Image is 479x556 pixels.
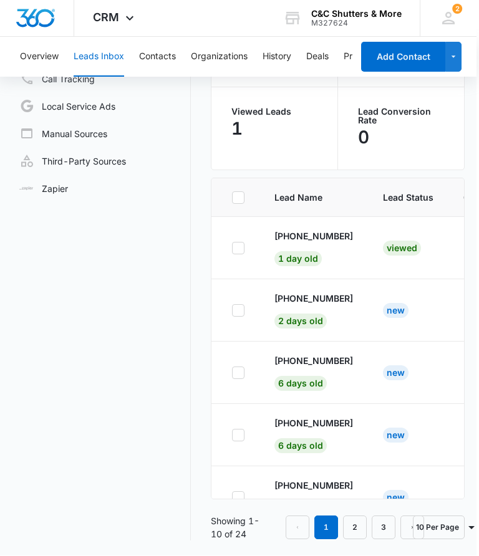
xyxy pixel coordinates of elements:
[383,305,409,316] a: New
[452,4,462,14] div: notifications count
[413,516,465,540] button: 10 Per Page
[263,37,291,77] button: History
[311,19,402,28] div: account id
[139,37,176,77] button: Contacts
[74,37,124,77] button: Leads Inbox
[274,292,353,305] p: [PHONE_NUMBER]
[19,99,115,114] a: Local Service Ads
[93,11,119,24] span: CRM
[274,355,353,389] a: [PHONE_NUMBER]6 days old
[274,355,353,368] p: [PHONE_NUMBER]
[314,516,338,540] em: 1
[383,191,433,204] span: Lead Status
[211,515,271,541] p: Showing 1-10 of 24
[19,154,126,169] a: Third-Party Sources
[383,491,409,506] div: New
[383,492,409,503] a: New
[343,516,367,540] a: Page 2
[191,37,248,77] button: Organizations
[274,252,322,267] span: 1 day old
[344,37,377,77] button: Projects
[452,4,462,14] span: 2
[274,417,353,451] a: [PHONE_NUMBER]6 days old
[383,304,409,319] div: New
[274,417,353,430] p: [PHONE_NUMBER]
[361,42,445,72] button: Add Contact
[358,108,444,125] p: Lead Conversion Rate
[383,430,409,441] a: New
[383,366,409,381] div: New
[306,37,329,77] button: Deals
[274,230,353,264] a: [PHONE_NUMBER]1 day old
[274,314,327,329] span: 2 days old
[231,108,317,117] p: Viewed Leads
[274,439,327,454] span: 6 days old
[383,241,421,256] div: Viewed
[19,72,95,87] a: Call Tracking
[383,368,409,378] a: New
[274,292,353,327] a: [PHONE_NUMBER]2 days old
[19,183,68,196] a: Zapier
[274,230,353,243] p: [PHONE_NUMBER]
[274,191,353,204] span: Lead Name
[372,516,395,540] a: Page 3
[274,479,353,492] p: [PHONE_NUMBER]
[274,376,327,391] span: 6 days old
[231,119,243,139] p: 1
[286,516,398,540] nav: Pagination
[274,479,353,514] a: [PHONE_NUMBER]9 days old
[383,428,409,443] div: New
[20,37,59,77] button: Overview
[358,128,369,148] p: 0
[19,127,107,141] a: Manual Sources
[383,243,421,254] a: Viewed
[311,9,402,19] div: account name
